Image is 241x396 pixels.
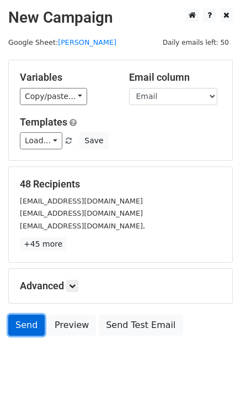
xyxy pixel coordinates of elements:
a: Send [8,315,45,336]
a: Preview [47,315,96,336]
h5: Email column [129,71,222,84]
small: [EMAIL_ADDRESS][DOMAIN_NAME] [20,209,143,217]
a: Load... [20,132,62,149]
button: Save [79,132,108,149]
a: [PERSON_NAME] [58,38,116,46]
small: [EMAIL_ADDRESS][DOMAIN_NAME], [20,222,145,230]
a: Daily emails left: 50 [159,38,233,46]
h5: Advanced [20,280,221,292]
iframe: Chat Widget [186,343,241,396]
a: Copy/paste... [20,88,87,105]
h5: Variables [20,71,113,84]
a: Templates [20,116,67,128]
small: [EMAIL_ADDRESS][DOMAIN_NAME] [20,197,143,205]
span: Daily emails left: 50 [159,37,233,49]
a: +45 more [20,237,66,251]
a: Send Test Email [99,315,183,336]
h5: 48 Recipients [20,178,221,190]
h2: New Campaign [8,8,233,27]
small: Google Sheet: [8,38,116,46]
